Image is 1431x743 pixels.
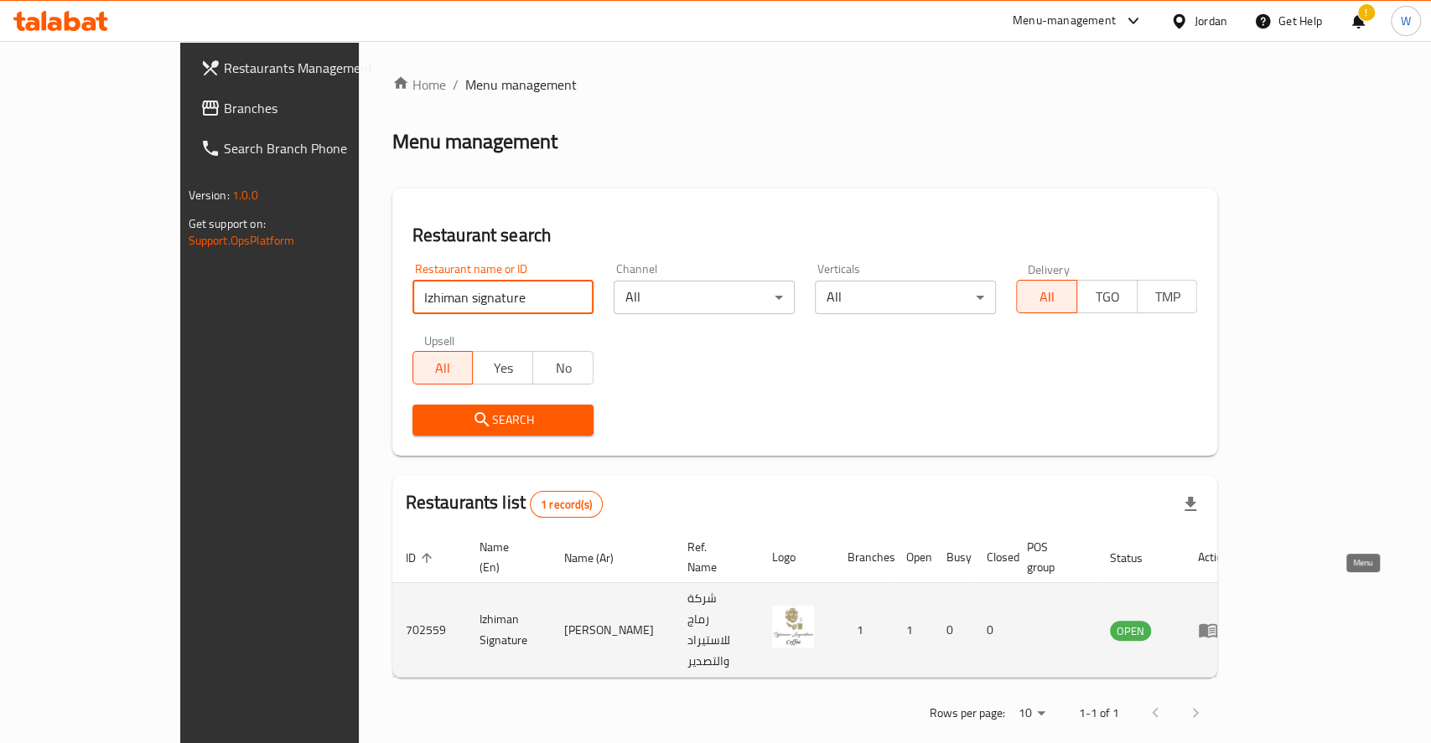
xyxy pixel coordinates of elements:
button: TGO [1076,280,1138,313]
th: Action [1185,532,1242,583]
button: All [1016,280,1077,313]
div: Total records count [530,491,603,518]
button: Search [412,405,594,436]
div: Jordan [1195,12,1227,30]
button: Yes [472,351,533,384]
td: 1 [893,583,933,678]
th: Branches [834,532,893,583]
div: Rows per page: [1011,701,1051,726]
table: enhanced table [392,532,1242,678]
p: 1-1 of 1 [1078,703,1118,724]
span: Status [1110,548,1164,568]
h2: Restaurant search [412,223,1198,248]
span: Search Branch Phone [224,138,406,158]
span: W [1401,12,1411,30]
a: Restaurants Management [187,48,419,88]
span: POS group [1027,537,1076,577]
div: OPEN [1110,621,1151,641]
a: Branches [187,88,419,128]
span: OPEN [1110,622,1151,641]
span: All [420,356,467,380]
span: Version: [189,184,230,206]
nav: breadcrumb [392,75,1218,95]
li: / [453,75,459,95]
span: Restaurants Management [224,58,406,78]
span: Get support on: [189,213,266,235]
h2: Restaurants list [406,490,603,518]
th: Open [893,532,933,583]
span: Yes [480,356,526,380]
th: Closed [973,532,1014,583]
th: Logo [759,532,834,583]
p: Rows per page: [929,703,1004,724]
span: 1.0.0 [232,184,258,206]
input: Search for restaurant name or ID.. [412,281,594,314]
button: All [412,351,474,384]
td: 1 [834,583,893,678]
span: Search [426,410,580,431]
h2: Menu management [392,128,557,155]
img: Izhiman Signature [772,606,814,648]
div: Export file [1170,484,1211,524]
div: All [614,281,795,314]
span: All [1024,285,1071,309]
td: 0 [933,583,973,678]
span: ID [406,548,438,568]
label: Delivery [1028,263,1070,275]
span: Ref. Name [687,537,739,577]
span: Branches [224,98,406,118]
button: TMP [1137,280,1198,313]
span: TGO [1084,285,1131,309]
span: 1 record(s) [531,497,602,513]
td: 0 [973,583,1014,678]
button: No [532,351,594,384]
div: Menu-management [1013,11,1116,31]
span: Name (En) [480,537,531,577]
td: [PERSON_NAME] [551,583,674,678]
td: Izhiman Signature [466,583,551,678]
a: Support.OpsPlatform [189,230,295,251]
span: No [540,356,587,380]
td: 702559 [392,583,466,678]
td: شركة رماج للاستيراد والتصدير [674,583,759,678]
th: Busy [933,532,973,583]
a: Search Branch Phone [187,128,419,168]
label: Upsell [424,334,455,346]
div: All [815,281,996,314]
span: TMP [1144,285,1191,309]
span: Name (Ar) [564,548,635,568]
span: Menu management [465,75,577,95]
